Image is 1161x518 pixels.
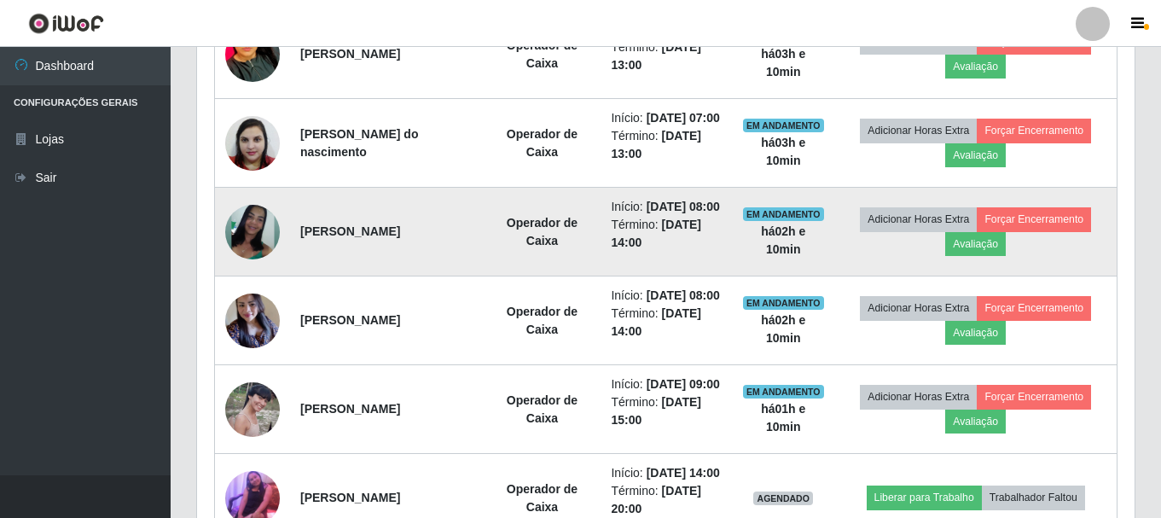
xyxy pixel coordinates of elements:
span: EM ANDAMENTO [743,207,824,221]
strong: há 02 h e 10 min [761,224,805,256]
strong: [PERSON_NAME] [300,224,400,238]
img: 1682003136750.jpeg [225,107,280,179]
strong: [PERSON_NAME] do nascimento [300,127,418,159]
strong: [PERSON_NAME] [300,313,400,327]
strong: há 01 h e 10 min [761,402,805,434]
strong: [PERSON_NAME] [300,402,400,416]
li: Término: [611,393,722,429]
time: [DATE] 14:00 [647,466,720,480]
li: Início: [611,287,722,305]
button: Avaliação [945,143,1006,167]
strong: Operador de Caixa [507,393,578,425]
span: EM ANDAMENTO [743,296,824,310]
li: Início: [611,375,722,393]
button: Avaliação [945,232,1006,256]
button: Adicionar Horas Extra [860,119,977,143]
strong: [PERSON_NAME] [300,47,400,61]
li: Término: [611,482,722,518]
time: [DATE] 09:00 [647,377,720,391]
strong: [PERSON_NAME] [300,491,400,504]
button: Forçar Encerramento [977,296,1091,320]
button: Adicionar Horas Extra [860,207,977,231]
button: Liberar para Trabalho [867,486,982,509]
time: [DATE] 08:00 [647,200,720,213]
button: Avaliação [945,55,1006,79]
span: EM ANDAMENTO [743,119,824,132]
li: Término: [611,38,722,74]
span: AGENDADO [753,492,813,505]
img: 1618873875814.jpeg [225,205,280,259]
button: Adicionar Horas Extra [860,296,977,320]
button: Adicionar Horas Extra [860,385,977,409]
strong: Operador de Caixa [507,216,578,247]
button: Avaliação [945,321,1006,345]
time: [DATE] 08:00 [647,288,720,302]
strong: Operador de Caixa [507,38,578,70]
strong: Operador de Caixa [507,127,578,159]
li: Início: [611,464,722,482]
button: Trabalhador Faltou [982,486,1085,509]
button: Forçar Encerramento [977,119,1091,143]
strong: Operador de Caixa [507,305,578,336]
li: Início: [611,109,722,127]
button: Forçar Encerramento [977,385,1091,409]
strong: Operador de Caixa [507,482,578,514]
li: Término: [611,216,722,252]
span: EM ANDAMENTO [743,385,824,399]
button: Avaliação [945,410,1006,434]
img: 1617198337870.jpeg [225,382,280,437]
img: 1711331188761.jpeg [225,284,280,357]
img: CoreUI Logo [28,13,104,34]
time: [DATE] 07:00 [647,111,720,125]
li: Início: [611,198,722,216]
strong: há 03 h e 10 min [761,47,805,79]
li: Término: [611,305,722,340]
button: Forçar Encerramento [977,207,1091,231]
li: Término: [611,127,722,163]
strong: há 02 h e 10 min [761,313,805,345]
strong: há 03 h e 10 min [761,136,805,167]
